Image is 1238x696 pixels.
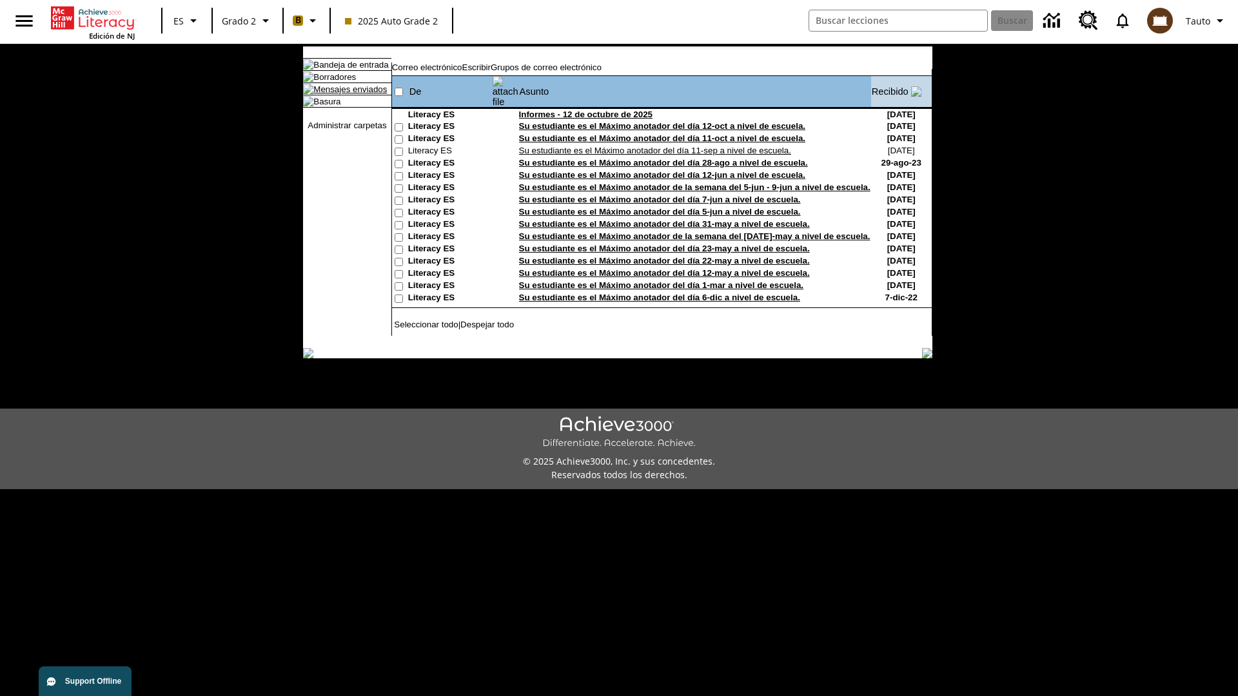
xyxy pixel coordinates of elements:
[345,14,438,28] span: 2025 Auto Grade 2
[408,256,492,268] td: Literacy ES
[65,677,121,686] span: Support Offline
[493,76,518,107] img: attach file
[887,121,916,131] nobr: [DATE]
[392,320,554,329] td: |
[911,86,921,97] img: arrow_down.gif
[408,133,492,146] td: Literacy ES
[887,182,916,192] nobr: [DATE]
[313,97,340,106] a: Basura
[887,244,916,253] nobr: [DATE]
[313,72,356,82] a: Borradores
[519,293,800,302] a: Su estudiante es el Máximo anotador del día 6-dic a nivel de escuela.
[409,86,422,97] a: De
[303,348,313,358] img: table_footer_left.gif
[408,195,492,207] td: Literacy ES
[408,231,492,244] td: Literacy ES
[222,14,256,28] span: Grado 2
[1186,14,1210,28] span: Tauto
[166,9,208,32] button: Lenguaje: ES, Selecciona un idioma
[519,121,805,131] a: Su estudiante es el Máximo anotador del día 12-oct a nivel de escuela.
[519,133,805,143] a: Su estudiante es el Máximo anotador del día 11-oct a nivel de escuela.
[1139,4,1181,37] button: Escoja un nuevo avatar
[887,207,916,217] nobr: [DATE]
[922,348,932,358] img: table_footer_right.gif
[462,63,491,72] a: Escribir
[887,110,916,119] nobr: [DATE]
[872,86,909,97] a: Recibido
[887,219,916,229] nobr: [DATE]
[887,280,916,290] nobr: [DATE]
[313,60,388,70] a: Bandeja de entrada
[887,268,916,278] nobr: [DATE]
[408,146,492,158] td: Literacy ES
[809,10,987,31] input: Buscar campo
[303,84,313,94] img: folder_icon.gif
[1036,3,1071,39] a: Centro de información
[887,195,916,204] nobr: [DATE]
[408,110,492,121] td: Literacy ES
[520,86,549,97] a: Asunto
[308,121,386,130] a: Administrar carpetas
[51,4,135,41] div: Portada
[217,9,279,32] button: Grado: Grado 2, Elige un grado
[887,133,916,143] nobr: [DATE]
[519,110,653,119] a: Informes - 12 de octubre de 2025
[887,256,916,266] nobr: [DATE]
[887,231,916,241] nobr: [DATE]
[519,170,805,180] a: Su estudiante es el Máximo anotador del día 12-jun a nivel de escuela.
[519,280,803,290] a: Su estudiante es el Máximo anotador del día 1-mar a nivel de escuela.
[408,219,492,231] td: Literacy ES
[89,31,135,41] span: Edición de NJ
[295,12,301,28] span: B
[313,84,387,94] a: Mensajes enviados
[887,170,916,180] nobr: [DATE]
[408,207,492,219] td: Literacy ES
[519,268,810,278] a: Su estudiante es el Máximo anotador del día 12-may a nivel de escuela.
[303,96,313,106] img: folder_icon.gif
[288,9,326,32] button: Boost El color de la clase es anaranjado claro. Cambiar el color de la clase.
[303,72,313,82] img: folder_icon.gif
[5,2,43,40] button: Abrir el menú lateral
[519,256,810,266] a: Su estudiante es el Máximo anotador del día 22-may a nivel de escuela.
[408,268,492,280] td: Literacy ES
[881,158,921,168] nobr: 29-ago-23
[460,320,514,329] a: Despejar todo
[491,63,602,72] a: Grupos de correo electrónico
[173,14,184,28] span: ES
[542,416,696,449] img: Achieve3000 Differentiate Accelerate Achieve
[1181,9,1233,32] button: Perfil/Configuración
[1147,8,1173,34] img: avatar image
[408,170,492,182] td: Literacy ES
[408,158,492,170] td: Literacy ES
[519,231,870,241] a: Su estudiante es el Máximo anotador de la semana del [DATE]-may a nivel de escuela.
[1071,3,1106,38] a: Centro de recursos, Se abrirá en una pestaña nueva.
[408,121,492,133] td: Literacy ES
[888,146,915,155] nobr: [DATE]
[408,244,492,256] td: Literacy ES
[408,280,492,293] td: Literacy ES
[519,182,870,192] a: Su estudiante es el Máximo anotador de la semana del 5-jun - 9-jun a nivel de escuela.
[408,182,492,195] td: Literacy ES
[394,320,458,329] a: Seleccionar todo
[519,219,810,229] a: Su estudiante es el Máximo anotador del día 31-may a nivel de escuela.
[303,59,313,70] img: folder_icon_pick.gif
[39,666,132,696] button: Support Offline
[392,63,462,72] a: Correo electrónico
[519,195,801,204] a: Su estudiante es el Máximo anotador del día 7-jun a nivel de escuela.
[1106,4,1139,37] a: Notificaciones
[519,244,810,253] a: Su estudiante es el Máximo anotador del día 23-may a nivel de escuela.
[408,293,492,305] td: Literacy ES
[885,293,918,302] nobr: 7-dic-22
[519,146,791,155] a: Su estudiante es el Máximo anotador del día 11-sep a nivel de escuela.
[519,207,801,217] a: Su estudiante es el Máximo anotador del día 5-jun a nivel de escuela.
[519,158,808,168] a: Su estudiante es el Máximo anotador del día 28-ago a nivel de escuela.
